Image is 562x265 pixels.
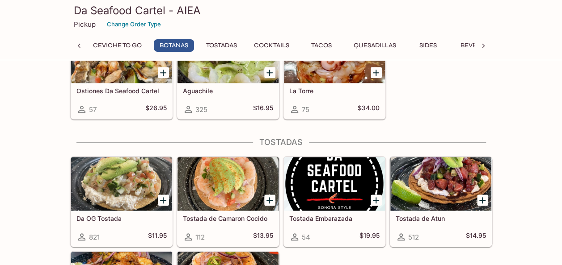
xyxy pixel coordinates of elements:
[466,232,486,242] h5: $14.95
[284,29,385,83] div: La Torre
[477,195,488,206] button: Add Tostada de Atun
[71,157,172,211] div: Da OG Tostada
[71,29,173,119] a: Ostiones Da Seafood Cartel57$26.95
[103,17,165,31] button: Change Order Type
[148,232,167,242] h5: $11.95
[201,39,242,52] button: Tostadas
[177,157,279,211] div: Tostada de Camaron Cocido
[408,39,448,52] button: Sides
[183,215,273,222] h5: Tostada de Camaron Cocido
[390,157,491,211] div: Tostada de Atun
[89,105,97,114] span: 57
[396,215,486,222] h5: Tostada de Atun
[89,233,100,241] span: 821
[289,87,380,95] h5: La Torre
[264,67,275,78] button: Add Aguachile
[283,157,385,247] a: Tostada Embarazada54$19.95
[253,232,273,242] h5: $13.95
[154,39,194,52] button: Botanas
[456,39,503,52] button: Beverages
[70,137,492,147] h4: Tostadas
[158,67,169,78] button: Add Ostiones Da Seafood Cartel
[71,29,172,83] div: Ostiones Da Seafood Cartel
[283,29,385,119] a: La Torre75$34.00
[302,233,310,241] span: 54
[358,104,380,115] h5: $34.00
[371,195,382,206] button: Add Tostada Embarazada
[253,104,273,115] h5: $16.95
[195,105,207,114] span: 325
[88,39,147,52] button: Ceviche To Go
[74,20,96,29] p: Pickup
[264,195,275,206] button: Add Tostada de Camaron Cocido
[390,157,492,247] a: Tostada de Atun512$14.95
[302,105,309,114] span: 75
[71,157,173,247] a: Da OG Tostada821$11.95
[249,39,294,52] button: Cocktails
[158,195,169,206] button: Add Da OG Tostada
[76,215,167,222] h5: Da OG Tostada
[371,67,382,78] button: Add La Torre
[289,215,380,222] h5: Tostada Embarazada
[74,4,489,17] h3: Da Seafood Cartel - AIEA
[349,39,401,52] button: Quesadillas
[177,157,279,247] a: Tostada de Camaron Cocido112$13.95
[177,29,279,83] div: Aguachile
[301,39,342,52] button: Tacos
[145,104,167,115] h5: $26.95
[408,233,419,241] span: 512
[76,87,167,95] h5: Ostiones Da Seafood Cartel
[183,87,273,95] h5: Aguachile
[195,233,205,241] span: 112
[284,157,385,211] div: Tostada Embarazada
[177,29,279,119] a: Aguachile325$16.95
[359,232,380,242] h5: $19.95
